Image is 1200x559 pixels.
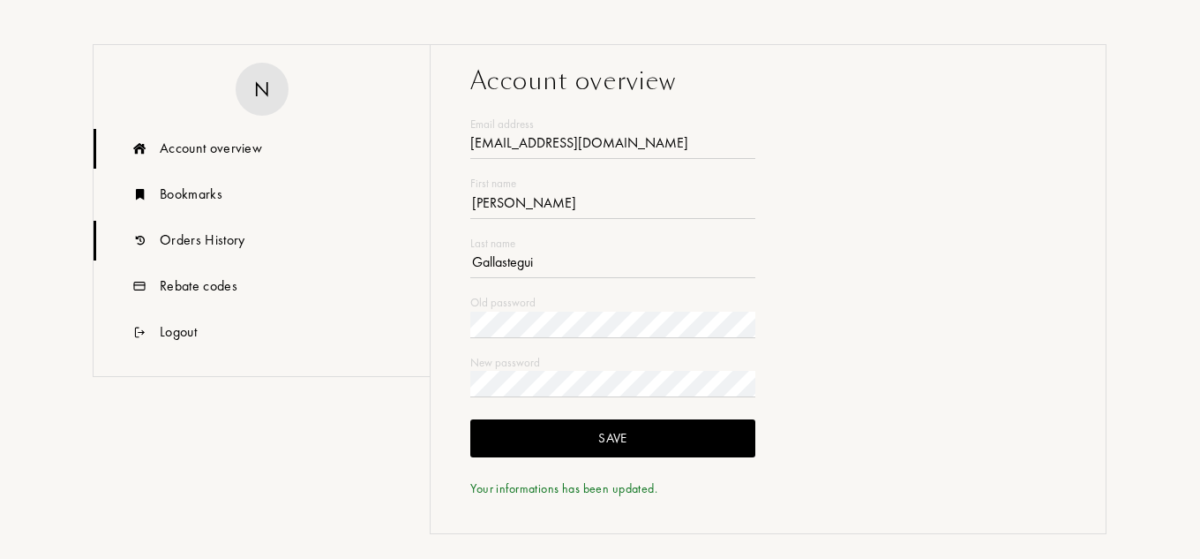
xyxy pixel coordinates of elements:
img: icn_logout.svg [129,313,151,352]
div: Logout [160,321,197,343]
div: Last name [470,235,754,253]
div: Email address [470,116,754,133]
img: icn_book.svg [129,175,151,215]
div: [EMAIL_ADDRESS][DOMAIN_NAME] [470,132,754,159]
img: icn_overview.svg [129,129,151,169]
div: Old password [470,294,754,312]
div: Orders History [160,230,244,251]
div: Rebate codes [160,276,237,297]
div: Your informations has been updated. [470,480,754,498]
div: Save [470,419,754,457]
div: Bookmarks [160,184,222,205]
div: Account overview [470,63,1066,100]
div: N [254,73,270,104]
div: First name [470,175,754,193]
img: icn_history.svg [129,221,151,261]
img: icn_code.svg [129,267,151,306]
div: New password [470,354,754,372]
div: Account overview [160,138,262,159]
